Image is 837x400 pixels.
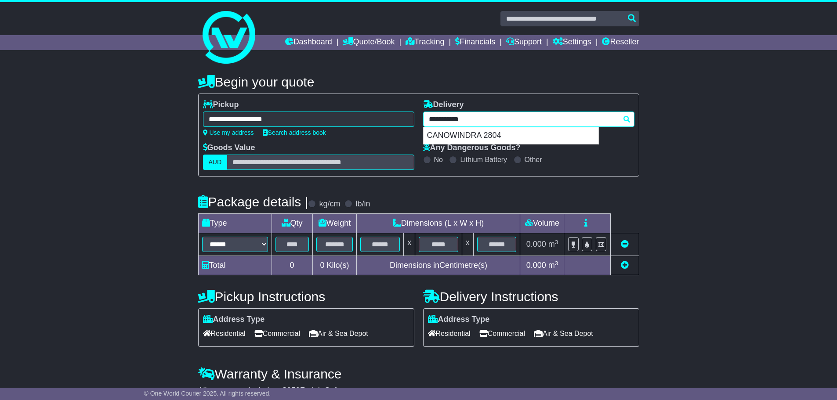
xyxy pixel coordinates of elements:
[548,261,558,270] span: m
[406,35,444,50] a: Tracking
[621,240,629,249] a: Remove this item
[312,256,357,275] td: Kilo(s)
[506,35,542,50] a: Support
[309,327,368,340] span: Air & Sea Depot
[254,327,300,340] span: Commercial
[312,214,357,233] td: Weight
[526,261,546,270] span: 0.000
[553,35,591,50] a: Settings
[434,155,443,164] label: No
[404,233,415,256] td: x
[555,239,558,245] sup: 3
[428,327,471,340] span: Residential
[460,155,507,164] label: Lithium Battery
[355,199,370,209] label: lb/in
[198,195,308,209] h4: Package details |
[525,155,542,164] label: Other
[343,35,395,50] a: Quote/Book
[479,327,525,340] span: Commercial
[203,129,254,136] a: Use my address
[198,386,639,396] div: All our quotes include a $ FreightSafe warranty.
[423,289,639,304] h4: Delivery Instructions
[520,214,564,233] td: Volume
[203,327,246,340] span: Residential
[602,35,639,50] a: Reseller
[423,143,521,153] label: Any Dangerous Goods?
[198,75,639,89] h4: Begin your quote
[203,143,255,153] label: Goods Value
[320,261,324,270] span: 0
[357,256,520,275] td: Dimensions in Centimetre(s)
[621,261,629,270] a: Add new item
[272,256,312,275] td: 0
[555,260,558,267] sup: 3
[198,367,639,381] h4: Warranty & Insurance
[144,390,271,397] span: © One World Courier 2025. All rights reserved.
[285,35,332,50] a: Dashboard
[428,315,490,324] label: Address Type
[203,155,228,170] label: AUD
[203,315,265,324] label: Address Type
[548,240,558,249] span: m
[272,214,312,233] td: Qty
[423,100,464,110] label: Delivery
[263,129,326,136] a: Search address book
[198,214,272,233] td: Type
[319,199,340,209] label: kg/cm
[526,240,546,249] span: 0.000
[455,35,495,50] a: Financials
[534,327,593,340] span: Air & Sea Depot
[462,233,473,256] td: x
[287,386,300,395] span: 250
[198,256,272,275] td: Total
[357,214,520,233] td: Dimensions (L x W x H)
[424,127,598,144] div: CANOWINDRA 2804
[203,100,239,110] label: Pickup
[423,112,634,127] typeahead: Please provide city
[198,289,414,304] h4: Pickup Instructions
